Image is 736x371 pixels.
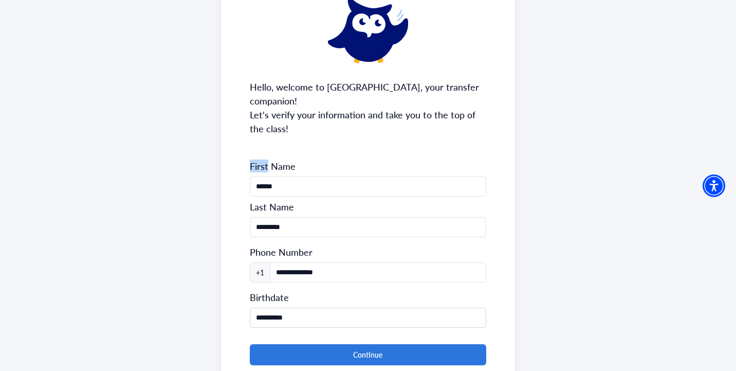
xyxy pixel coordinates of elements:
[250,262,270,282] span: +1
[250,176,487,197] input: Phone Number
[250,344,487,365] button: Continue
[250,217,487,237] input: Phone Number
[250,291,289,304] span: Birthdate
[250,201,487,213] span: Last Name
[250,246,312,258] label: Phone Number
[703,174,725,197] div: Accessibility Menu
[250,160,487,172] span: First Name
[250,80,487,135] span: Hello, welcome to [GEOGRAPHIC_DATA], your transfer companion! Let's verify your information and t...
[250,308,487,328] input: MM/DD/YYYY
